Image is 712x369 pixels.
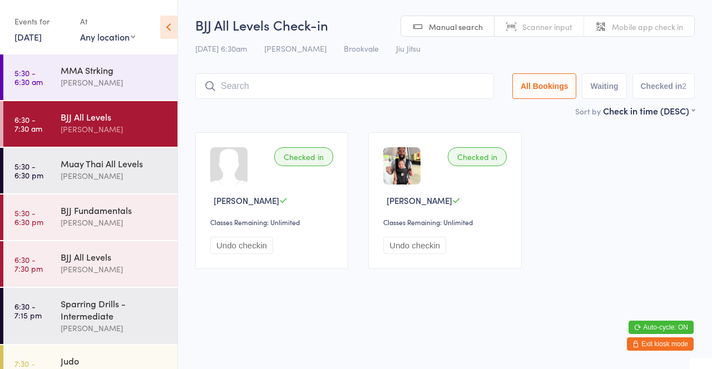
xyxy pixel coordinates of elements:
[383,217,510,227] div: Classes Remaining: Unlimited
[214,195,279,206] span: [PERSON_NAME]
[632,73,695,99] button: Checked in2
[61,111,168,123] div: BJJ All Levels
[3,101,177,147] a: 6:30 -7:30 amBJJ All Levels[PERSON_NAME]
[210,237,273,254] button: Undo checkin
[61,64,168,76] div: MMA Strking
[629,321,694,334] button: Auto-cycle: ON
[512,73,577,99] button: All Bookings
[80,31,135,43] div: Any location
[3,54,177,100] a: 5:30 -6:30 amMMA Strking[PERSON_NAME]
[14,68,43,86] time: 5:30 - 6:30 am
[61,355,168,367] div: Judo
[61,322,168,335] div: [PERSON_NAME]
[61,157,168,169] div: Muay Thai All Levels
[429,21,483,32] span: Manual search
[612,21,683,32] span: Mobile app check in
[61,263,168,276] div: [PERSON_NAME]
[195,16,695,34] h2: BJJ All Levels Check-in
[14,162,43,179] time: 5:30 - 6:30 pm
[682,82,686,91] div: 2
[3,241,177,287] a: 6:30 -7:30 pmBJJ All Levels[PERSON_NAME]
[61,169,168,182] div: [PERSON_NAME]
[61,297,168,322] div: Sparring Drills - Intermediate
[14,302,42,320] time: 6:30 - 7:15 pm
[383,237,446,254] button: Undo checkin
[448,147,507,166] div: Checked in
[61,216,168,229] div: [PERSON_NAME]
[387,195,452,206] span: [PERSON_NAME]
[627,337,694,351] button: Exit kiosk mode
[14,208,43,226] time: 5:30 - 6:30 pm
[14,12,69,31] div: Events for
[61,76,168,89] div: [PERSON_NAME]
[3,148,177,193] a: 5:30 -6:30 pmMuay Thai All Levels[PERSON_NAME]
[274,147,333,166] div: Checked in
[210,217,337,227] div: Classes Remaining: Unlimited
[344,43,379,54] span: Brookvale
[264,43,327,54] span: [PERSON_NAME]
[582,73,626,99] button: Waiting
[396,43,421,54] span: Jiu Jitsu
[61,204,168,216] div: BJJ Fundamentals
[80,12,135,31] div: At
[14,255,43,273] time: 6:30 - 7:30 pm
[61,251,168,263] div: BJJ All Levels
[522,21,572,32] span: Scanner input
[3,195,177,240] a: 5:30 -6:30 pmBJJ Fundamentals[PERSON_NAME]
[14,115,42,133] time: 6:30 - 7:30 am
[61,123,168,136] div: [PERSON_NAME]
[195,73,494,99] input: Search
[3,288,177,344] a: 6:30 -7:15 pmSparring Drills - Intermediate[PERSON_NAME]
[603,104,695,117] div: Check in time (DESC)
[195,43,247,54] span: [DATE] 6:30am
[383,147,421,184] img: image1753665209.png
[575,106,601,117] label: Sort by
[14,31,42,43] a: [DATE]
